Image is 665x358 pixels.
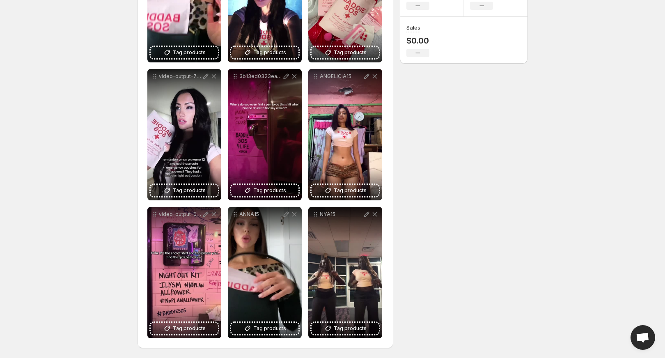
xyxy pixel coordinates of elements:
[151,185,218,196] button: Tag products
[312,323,379,334] button: Tag products
[334,324,367,333] span: Tag products
[406,23,420,32] h3: Sales
[231,323,298,334] button: Tag products
[147,69,221,200] div: video-output-762E1D6F-2E45-4DEA-8DFD-AE153A422086-1 2Tag products
[334,186,367,195] span: Tag products
[308,69,382,200] div: ANGELICIA15Tag products
[231,185,298,196] button: Tag products
[253,48,286,57] span: Tag products
[253,324,286,333] span: Tag products
[239,73,282,80] p: 3b13ed0323ea42d0bc18cb29dd2cc4e5 2
[406,36,429,46] p: $0.00
[173,48,206,57] span: Tag products
[320,73,362,80] p: ANGELICIA15
[147,207,221,338] div: video-output-09350AF6-882D-4E04-A52A-B6507D4EF509-1 2Tag products
[312,47,379,58] button: Tag products
[308,207,382,338] div: NYA15Tag products
[151,323,218,334] button: Tag products
[320,211,362,218] p: NYA15
[228,69,302,200] div: 3b13ed0323ea42d0bc18cb29dd2cc4e5 2Tag products
[173,186,206,195] span: Tag products
[253,186,286,195] span: Tag products
[151,47,218,58] button: Tag products
[334,48,367,57] span: Tag products
[159,211,202,218] p: video-output-09350AF6-882D-4E04-A52A-B6507D4EF509-1 2
[173,324,206,333] span: Tag products
[239,211,282,218] p: ANNA15
[228,207,302,338] div: ANNA15Tag products
[159,73,202,80] p: video-output-762E1D6F-2E45-4DEA-8DFD-AE153A422086-1 2
[312,185,379,196] button: Tag products
[231,47,298,58] button: Tag products
[631,325,655,350] div: Open chat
